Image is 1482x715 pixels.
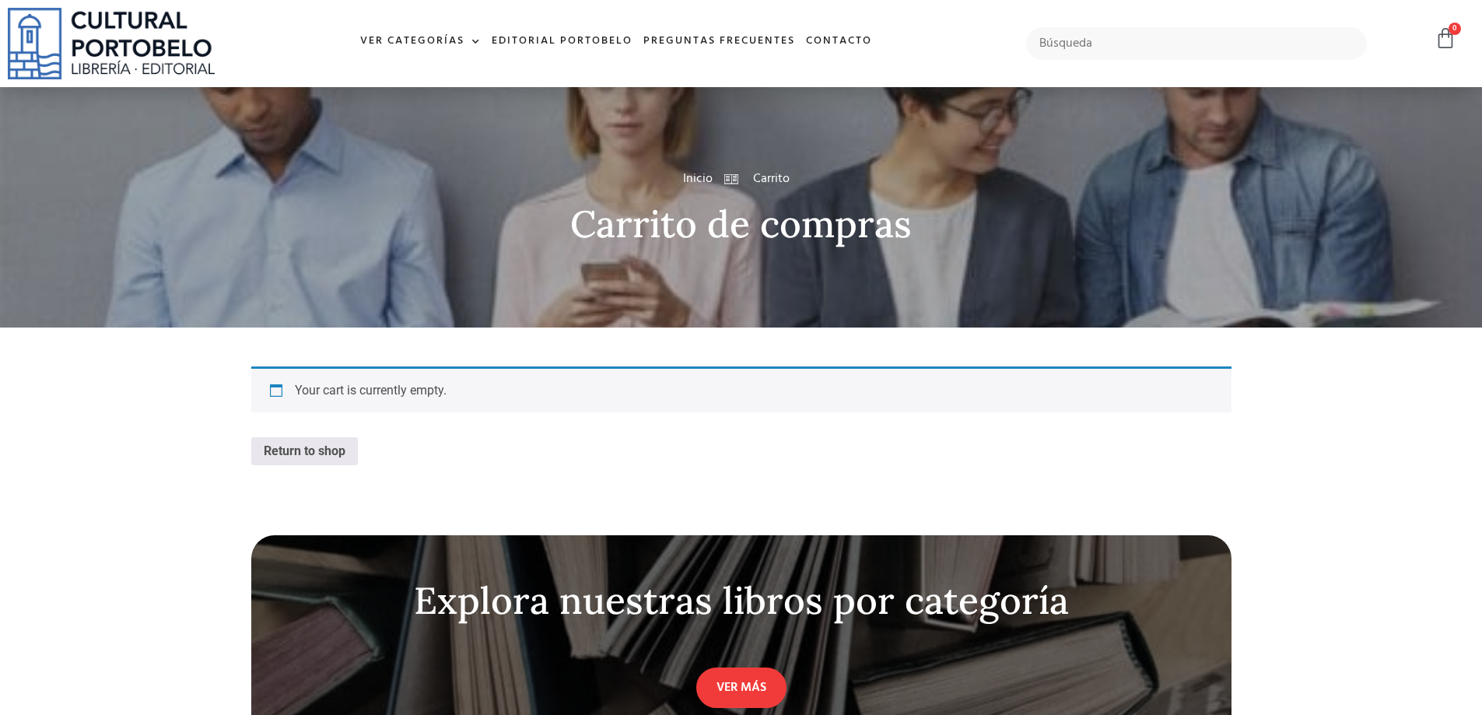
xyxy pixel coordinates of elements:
[1435,27,1456,50] a: 0
[407,580,1076,622] div: Explora nuestras libros por categoría
[1026,27,1368,60] input: Búsqueda
[1449,23,1461,35] span: 0
[638,25,801,58] a: Preguntas frecuentes
[801,25,878,58] a: Contacto
[683,170,713,188] a: Inicio
[251,204,1231,245] h2: Carrito de compras
[251,437,358,465] a: Return to shop
[486,25,638,58] a: Editorial Portobelo
[749,170,790,188] span: Carrito
[696,668,787,708] a: VER MÁS
[355,25,486,58] a: Ver Categorías
[251,366,1231,412] div: Your cart is currently empty.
